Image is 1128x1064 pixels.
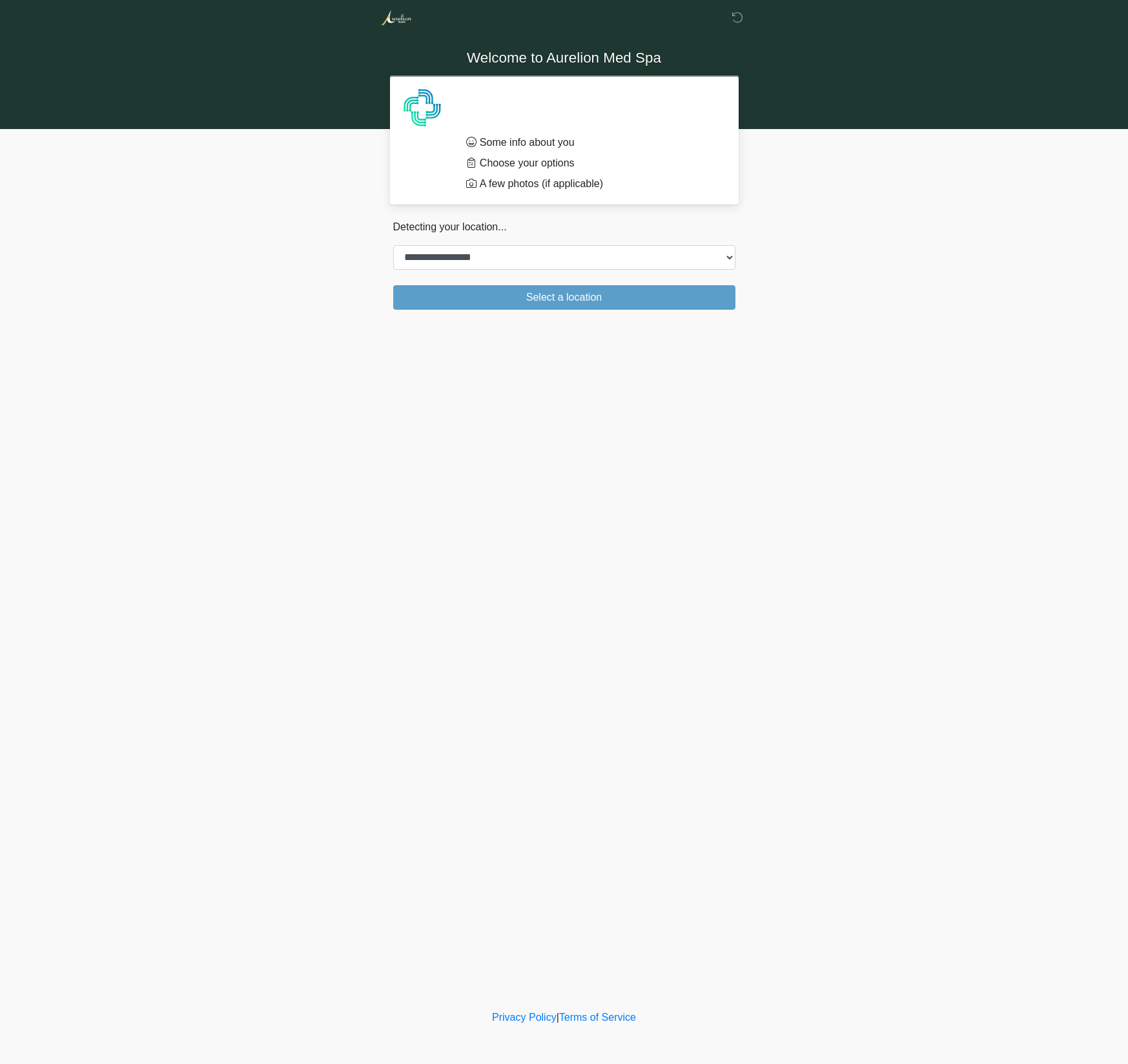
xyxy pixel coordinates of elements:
[466,135,716,150] li: Some info about you
[384,46,745,70] h1: Welcome to Aurelion Med Spa
[393,221,507,232] span: Detecting your location...
[393,285,735,310] button: Select a location
[466,156,716,171] li: Choose your options
[557,1012,559,1023] a: |
[559,1012,636,1023] a: Terms of Service
[380,10,412,26] img: Aurelion Med Spa Logo
[466,176,716,192] li: A few photos (if applicable)
[492,1012,557,1023] a: Privacy Policy
[403,88,442,127] img: Agent Avatar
